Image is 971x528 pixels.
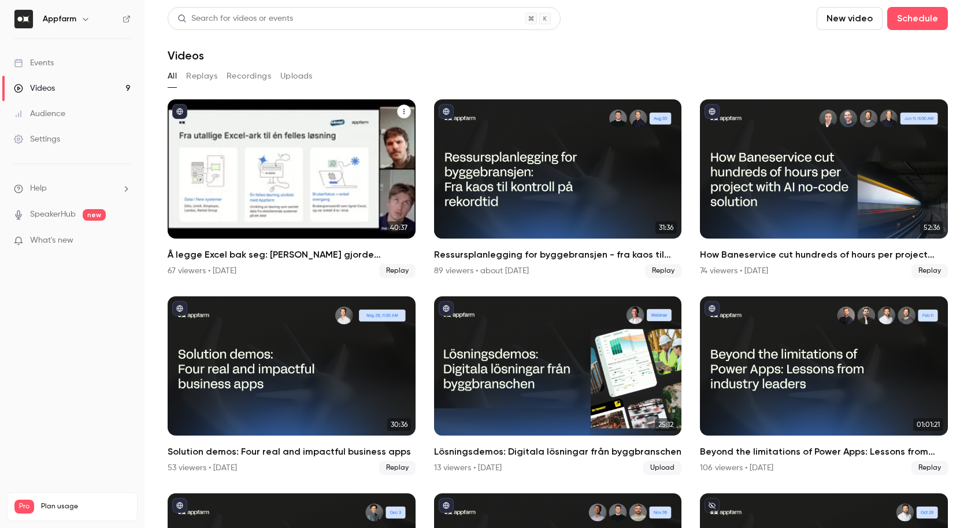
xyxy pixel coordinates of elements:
button: published [705,104,720,119]
div: 74 viewers • [DATE] [700,265,768,277]
li: Solution demos: Four real and impactful business apps [168,296,416,475]
div: 53 viewers • [DATE] [168,462,237,474]
span: Plan usage [41,502,130,511]
button: published [172,498,187,513]
div: 89 viewers • about [DATE] [434,265,529,277]
a: SpeakerHub [30,209,76,221]
button: Recordings [227,67,271,85]
button: Schedule [887,7,948,30]
a: 30:36Solution demos: Four real and impactful business apps53 viewers • [DATE]Replay [168,296,416,475]
button: published [705,301,720,316]
h2: Lösningsdemos: Digitala lösningar från byggbranschen [434,445,682,459]
button: published [439,104,454,119]
a: 40:37Å legge Excel bak seg: [PERSON_NAME] gjorde millionbesparelser med skreddersydd ressursplanl... [168,99,416,278]
span: Replay [379,461,416,475]
div: 106 viewers • [DATE] [700,462,773,474]
div: Settings [14,133,60,145]
h2: How Baneservice cut hundreds of hours per project with AI no-code solution [700,248,948,262]
button: published [172,301,187,316]
div: Search for videos or events [177,13,293,25]
span: Replay [911,461,948,475]
span: Pro [14,500,34,514]
a: 25:12Lösningsdemos: Digitala lösningar från byggbranschen13 viewers • [DATE]Upload [434,296,682,475]
button: published [439,301,454,316]
span: 25:12 [655,418,677,431]
li: Lösningsdemos: Digitala lösningar från byggbranschen [434,296,682,475]
li: Ressursplanlegging for byggebransjen - fra kaos til kontroll på rekordtid [434,99,682,278]
iframe: Noticeable Trigger [117,236,131,246]
span: Help [30,183,47,195]
button: All [168,67,177,85]
span: Replay [911,264,948,278]
span: 40:37 [387,221,411,234]
button: unpublished [705,498,720,513]
li: Å legge Excel bak seg: Hvordan Hæhre gjorde millionbesparelser med skreddersydd ressursplanlegger [168,99,416,278]
span: 30:36 [387,418,411,431]
h1: Videos [168,49,204,62]
a: 01:01:21Beyond the limitations of Power Apps: Lessons from industry leaders106 viewers • [DATE]Re... [700,296,948,475]
div: Events [14,57,54,69]
div: 13 viewers • [DATE] [434,462,502,474]
li: How Baneservice cut hundreds of hours per project with AI no-code solution [700,99,948,278]
img: Appfarm [14,10,33,28]
span: 52:36 [920,221,943,234]
div: Audience [14,108,65,120]
span: Upload [643,461,681,475]
span: 31:36 [655,221,677,234]
a: 31:36Ressursplanlegging for byggebransjen - fra kaos til kontroll på rekordtid89 viewers • about ... [434,99,682,278]
h2: Å legge Excel bak seg: [PERSON_NAME] gjorde millionbesparelser med skreddersydd ressursplanlegger [168,248,416,262]
button: published [439,498,454,513]
h2: Ressursplanlegging for byggebransjen - fra kaos til kontroll på rekordtid [434,248,682,262]
div: Videos [14,83,55,94]
span: 01:01:21 [913,418,943,431]
h6: Appfarm [43,13,76,25]
button: New video [817,7,883,30]
h2: Solution demos: Four real and impactful business apps [168,445,416,459]
button: Replays [186,67,217,85]
li: Beyond the limitations of Power Apps: Lessons from industry leaders [700,296,948,475]
h2: Beyond the limitations of Power Apps: Lessons from industry leaders [700,445,948,459]
div: 67 viewers • [DATE] [168,265,236,277]
span: Replay [645,264,681,278]
a: 52:36How Baneservice cut hundreds of hours per project with AI no-code solution74 viewers • [DATE... [700,99,948,278]
button: published [172,104,187,119]
span: new [83,209,106,221]
span: Replay [379,264,416,278]
li: help-dropdown-opener [14,183,131,195]
span: What's new [30,235,73,247]
section: Videos [168,7,948,521]
button: Uploads [280,67,313,85]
